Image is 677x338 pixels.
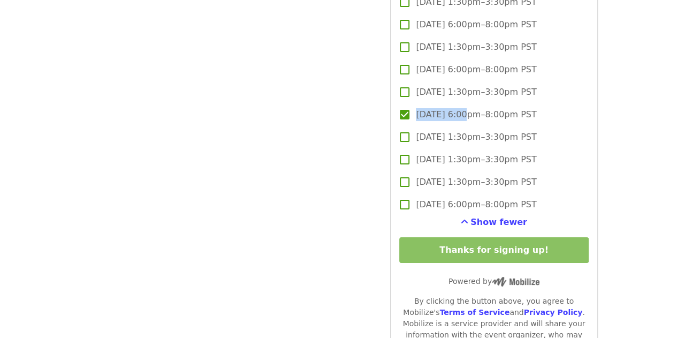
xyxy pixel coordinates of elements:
[439,308,509,317] a: Terms of Service
[523,308,582,317] a: Privacy Policy
[416,41,536,54] span: [DATE] 1:30pm–3:30pm PST
[416,86,536,99] span: [DATE] 1:30pm–3:30pm PST
[461,216,527,229] button: See more timeslots
[492,277,539,287] img: Powered by Mobilize
[470,217,527,227] span: Show fewer
[416,176,536,189] span: [DATE] 1:30pm–3:30pm PST
[416,198,536,211] span: [DATE] 6:00pm–8:00pm PST
[416,153,536,166] span: [DATE] 1:30pm–3:30pm PST
[416,108,536,121] span: [DATE] 6:00pm–8:00pm PST
[416,63,536,76] span: [DATE] 6:00pm–8:00pm PST
[448,277,539,286] span: Powered by
[416,131,536,144] span: [DATE] 1:30pm–3:30pm PST
[416,18,536,31] span: [DATE] 6:00pm–8:00pm PST
[399,237,588,263] button: Thanks for signing up!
